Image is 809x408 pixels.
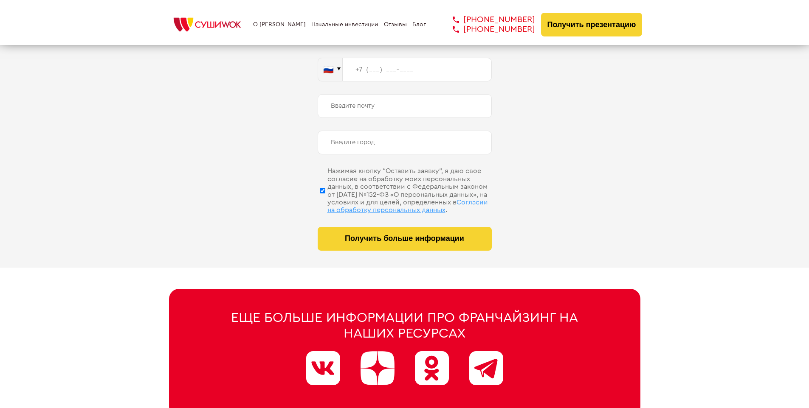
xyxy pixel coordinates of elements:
button: 🇷🇺 [318,58,343,81]
a: О [PERSON_NAME] [253,21,306,28]
div: Нажимая кнопку “Оставить заявку”, я даю свое согласие на обработку моих персональных данных, в со... [327,167,492,214]
a: [PHONE_NUMBER] [440,15,535,25]
a: Блог [412,21,426,28]
input: Введите город [318,131,492,154]
input: +7 (___) ___-____ [343,58,492,81]
span: Получить больше информации [345,234,464,243]
span: Согласии на обработку персональных данных [327,199,488,213]
a: Начальные инвестиции [311,21,378,28]
input: Введите почту [318,94,492,118]
a: Отзывы [384,21,407,28]
a: [PHONE_NUMBER] [440,25,535,34]
div: Еще больше информации про франчайзинг на наших ресурсах [209,310,600,341]
button: Получить больше информации [318,227,492,251]
button: Получить презентацию [541,13,643,36]
img: СУШИWOK [167,15,248,34]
